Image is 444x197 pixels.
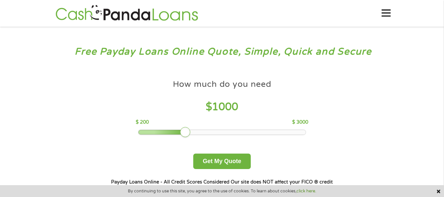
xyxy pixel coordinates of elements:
a: click here. [296,188,316,194]
p: $ 3000 [292,119,308,126]
img: GetLoanNow Logo [54,4,200,23]
h4: $ [136,100,308,114]
span: By continuing to use this site, you agree to the use of cookies. To learn about cookies, [128,189,316,193]
h4: How much do you need [173,79,271,90]
button: Get My Quote [193,154,251,169]
strong: Our site does NOT affect your FICO ® credit score* [145,179,333,193]
h3: Free Payday Loans Online Quote, Simple, Quick and Secure [19,46,425,58]
strong: Payday Loans Online - All Credit Scores Considered [111,179,229,185]
span: 1000 [212,101,238,113]
p: $ 200 [136,119,149,126]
